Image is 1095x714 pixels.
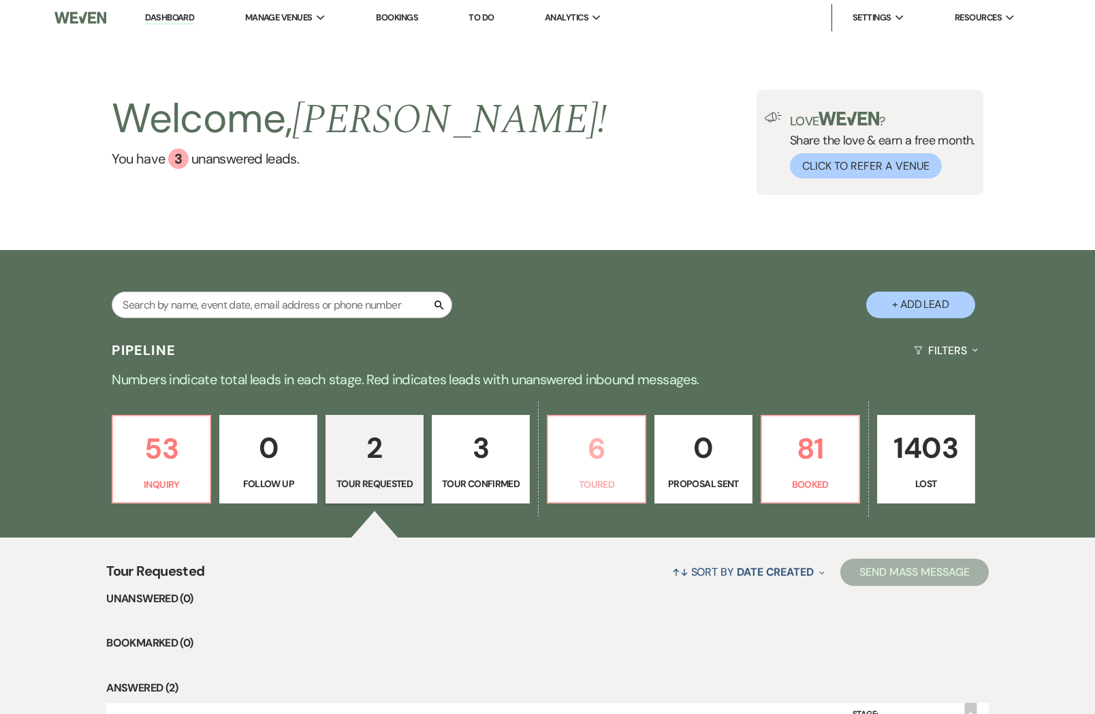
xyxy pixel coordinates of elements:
a: 81Booked [761,415,860,503]
span: Date Created [737,565,814,579]
p: Toured [556,477,637,492]
span: Resources [955,11,1002,25]
p: 0 [228,425,308,471]
span: [PERSON_NAME] ! [292,89,607,151]
span: Manage Venues [245,11,313,25]
p: 6 [556,426,637,471]
li: Unanswered (0) [106,590,988,608]
input: Search by name, event date, email address or phone number [112,292,452,318]
li: Answered (2) [106,679,988,697]
a: 0Follow Up [219,415,317,503]
p: 81 [770,426,851,471]
a: 2Tour Requested [326,415,424,503]
button: Click to Refer a Venue [790,153,942,178]
div: Share the love & earn a free month. [782,112,975,178]
a: 1403Lost [877,415,975,503]
a: You have 3 unanswered leads. [112,149,607,169]
a: To Do [469,12,494,23]
a: 53Inquiry [112,415,211,503]
span: Analytics [545,11,588,25]
p: 53 [121,426,202,471]
p: Lost [886,476,966,491]
a: Bookings [376,12,418,23]
h2: Welcome, [112,90,607,149]
span: ↑↓ [672,565,688,579]
p: Inquiry [121,477,202,492]
img: weven-logo-green.svg [819,112,879,125]
button: Filters [908,332,983,369]
p: Follow Up [228,476,308,491]
p: 2 [334,425,415,471]
li: Bookmarked (0) [106,634,988,652]
h3: Pipeline [112,341,176,360]
span: Settings [853,11,891,25]
p: Numbers indicate total leads in each stage. Red indicates leads with unanswered inbound messages. [57,369,1038,390]
button: + Add Lead [866,292,975,318]
span: Tour Requested [106,561,204,590]
p: Love ? [790,112,975,127]
p: 0 [663,425,744,471]
p: Tour Confirmed [441,476,521,491]
p: Tour Requested [334,476,415,491]
p: Proposal Sent [663,476,744,491]
a: 0Proposal Sent [654,415,752,503]
img: loud-speaker-illustration.svg [765,112,782,123]
p: Booked [770,477,851,492]
a: 3Tour Confirmed [432,415,530,503]
a: Dashboard [145,12,194,25]
button: Send Mass Message [840,559,989,586]
a: 6Toured [547,415,646,503]
p: 1403 [886,425,966,471]
p: 3 [441,425,521,471]
img: Weven Logo [54,3,106,32]
button: Sort By Date Created [667,554,830,590]
div: 3 [168,149,189,169]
